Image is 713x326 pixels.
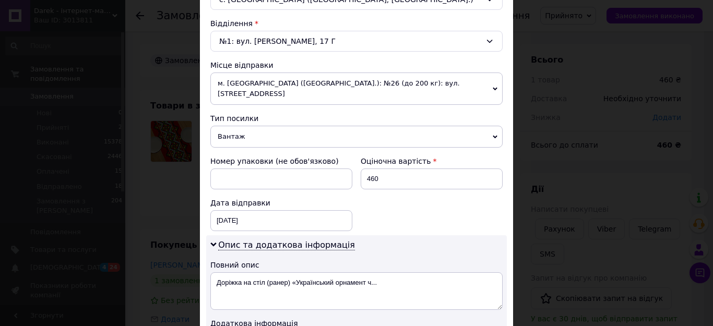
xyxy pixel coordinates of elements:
span: Місце відправки [210,61,274,69]
textarea: Доріжка на стіл (ранер) «Український орнамент ч... [210,272,503,310]
span: м. [GEOGRAPHIC_DATA] ([GEOGRAPHIC_DATA].): №26 (до 200 кг): вул. [STREET_ADDRESS] [210,73,503,105]
div: Повний опис [210,260,503,270]
div: Оціночна вартість [361,156,503,166]
div: №1: вул. [PERSON_NAME], 17 Г [210,31,503,52]
div: Номер упаковки (не обов'язково) [210,156,352,166]
div: Дата відправки [210,198,352,208]
span: Вантаж [210,126,503,148]
div: Відділення [210,18,503,29]
span: Тип посилки [210,114,258,123]
span: Опис та додаткова інформація [218,240,355,250]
